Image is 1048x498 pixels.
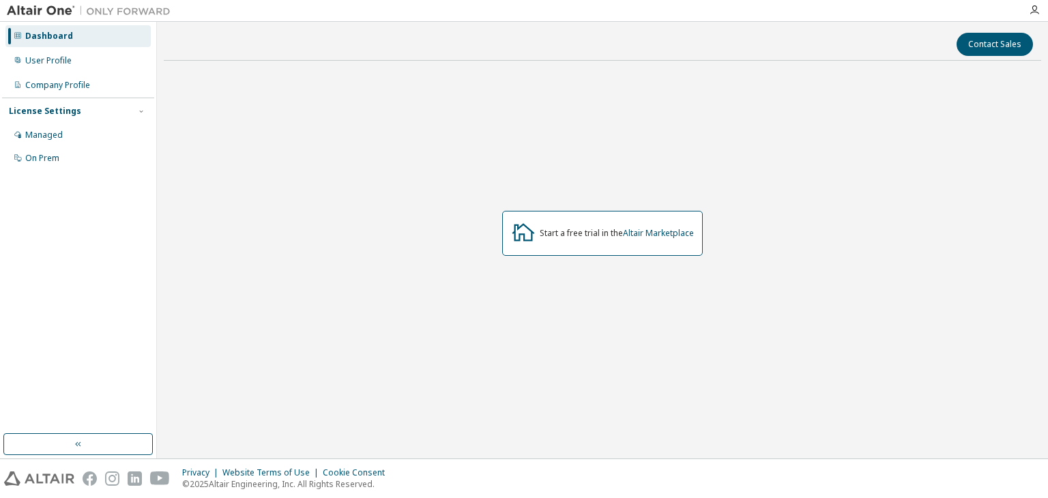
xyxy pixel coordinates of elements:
[623,227,694,239] a: Altair Marketplace
[182,467,222,478] div: Privacy
[540,228,694,239] div: Start a free trial in the
[25,55,72,66] div: User Profile
[105,471,119,486] img: instagram.svg
[25,31,73,42] div: Dashboard
[25,153,59,164] div: On Prem
[9,106,81,117] div: License Settings
[957,33,1033,56] button: Contact Sales
[150,471,170,486] img: youtube.svg
[323,467,393,478] div: Cookie Consent
[25,80,90,91] div: Company Profile
[83,471,97,486] img: facebook.svg
[25,130,63,141] div: Managed
[182,478,393,490] p: © 2025 Altair Engineering, Inc. All Rights Reserved.
[222,467,323,478] div: Website Terms of Use
[128,471,142,486] img: linkedin.svg
[4,471,74,486] img: altair_logo.svg
[7,4,177,18] img: Altair One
